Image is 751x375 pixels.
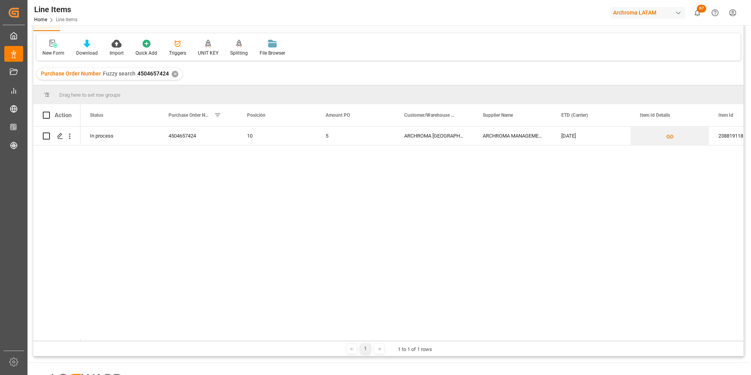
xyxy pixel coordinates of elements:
span: ETD (Carrier) [561,112,588,118]
span: Status [90,112,103,118]
div: 10 [247,127,307,145]
span: Supplier Name [483,112,513,118]
div: Quick Add [136,50,157,57]
div: UNIT KEY [198,50,218,57]
div: 1 [361,344,370,354]
div: 4504657424 [159,127,238,145]
span: 67 [697,5,706,13]
div: Download [76,50,98,57]
span: Drag here to set row groups [59,92,121,98]
div: 5 [316,127,395,145]
div: Splitting [230,50,248,57]
span: Purchase Order Number [169,112,211,118]
span: Item Id Details [640,112,670,118]
div: Action [55,112,71,119]
div: ARCHROMA [GEOGRAPHIC_DATA] S.A. DE C.V [395,127,473,145]
button: Help Center [706,4,724,22]
span: Customer/Warehouse Name [404,112,457,118]
span: Item Id [718,112,733,118]
div: ✕ [172,71,178,77]
a: Home [34,17,47,22]
button: show 67 new notifications [689,4,706,22]
div: Import [110,50,124,57]
div: 1 to 1 of 1 rows [398,346,432,353]
span: 4504657424 [137,70,169,77]
div: New Form [42,50,64,57]
div: In process [81,127,159,145]
div: Line Items [34,4,77,15]
span: Amount PO [326,112,350,118]
button: Archroma LATAM [610,5,689,20]
div: Triggers [169,50,186,57]
div: File Browser [260,50,285,57]
span: Posición [247,112,266,118]
div: ARCHROMA MANAGEMENT GMBH [473,127,552,145]
div: [DATE] [552,127,630,145]
span: Fuzzy search [103,70,136,77]
span: Purchase Order Number [41,70,101,77]
div: Archroma LATAM [610,7,685,18]
div: Press SPACE to select this row. [33,127,81,145]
